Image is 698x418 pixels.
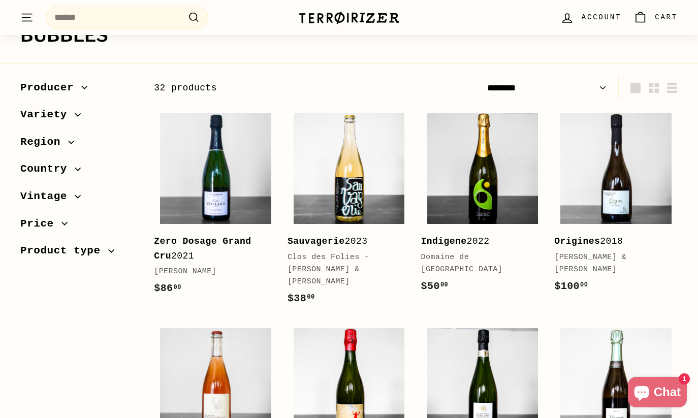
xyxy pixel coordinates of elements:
span: Variety [20,106,75,123]
div: Domaine de [GEOGRAPHIC_DATA] [421,251,534,276]
span: Account [582,12,621,23]
inbox-online-store-chat: Shopify online store chat [625,377,690,410]
a: Cart [627,3,684,33]
b: Origines [554,236,600,246]
button: Region [20,131,138,158]
div: [PERSON_NAME] & [PERSON_NAME] [554,251,668,276]
sup: 00 [440,281,448,288]
a: Origines2018[PERSON_NAME] & [PERSON_NAME] [554,107,678,304]
div: 2022 [421,234,534,249]
span: $100 [554,280,588,292]
span: Country [20,160,75,178]
span: Price [20,215,61,233]
a: Indigene2022Domaine de [GEOGRAPHIC_DATA] [421,107,545,304]
h1: Bubbles [20,25,678,46]
div: 2018 [554,234,668,249]
div: 32 products [154,81,416,95]
sup: 00 [580,281,588,288]
sup: 00 [307,294,314,301]
span: Region [20,134,68,151]
span: Producer [20,79,81,97]
span: $38 [288,293,315,304]
button: Producer [20,77,138,104]
span: Cart [655,12,678,23]
b: Sauvagerie [288,236,345,246]
button: Vintage [20,185,138,213]
a: Sauvagerie2023Clos des Folies - [PERSON_NAME] & [PERSON_NAME] [288,107,411,316]
button: Price [20,213,138,240]
div: 2023 [288,234,401,249]
span: Vintage [20,188,75,205]
span: $86 [154,282,181,294]
b: Zero Dosage Grand Cru [154,236,251,261]
button: Variety [20,104,138,131]
div: [PERSON_NAME] [154,266,267,278]
span: $50 [421,280,449,292]
span: Product type [20,242,108,260]
a: Zero Dosage Grand Cru2021[PERSON_NAME] [154,107,277,307]
button: Country [20,158,138,185]
a: Account [554,3,627,33]
div: 2021 [154,234,267,264]
sup: 00 [174,284,181,291]
button: Product type [20,240,138,267]
div: Clos des Folies - [PERSON_NAME] & [PERSON_NAME] [288,251,401,288]
b: Indigene [421,236,467,246]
